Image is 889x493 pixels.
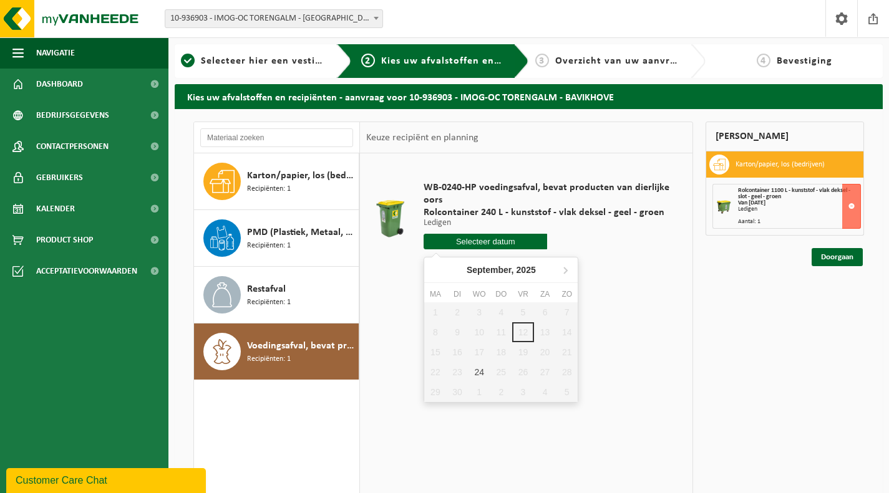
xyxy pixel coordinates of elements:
p: Ledigen [424,219,671,227]
h3: Karton/papier, los (bedrijven) [736,155,825,175]
strong: Van [DATE] [738,199,765,206]
button: Restafval Recipiënten: 1 [194,267,359,323]
div: September, [462,260,541,280]
span: 4 [757,54,770,67]
input: Materiaal zoeken [200,128,353,147]
div: Keuze recipiënt en planning [360,122,485,153]
a: Doorgaan [812,248,863,266]
div: di [446,288,468,300]
span: Bedrijfsgegevens [36,100,109,131]
i: 2025 [517,266,536,274]
div: zo [556,288,578,300]
span: 10-936903 - IMOG-OC TORENGALM - BAVIKHOVE [165,10,382,27]
span: Karton/papier, los (bedrijven) [247,168,356,183]
div: do [490,288,512,300]
span: 1 [181,54,195,67]
span: Product Shop [36,224,93,256]
span: Recipiënten: 1 [247,183,291,195]
div: Aantal: 1 [738,219,860,225]
span: Kies uw afvalstoffen en recipiënten [381,56,553,66]
div: 24 [469,362,490,382]
a: 1Selecteer hier een vestiging [181,54,327,69]
span: Recipiënten: 1 [247,353,291,365]
iframe: chat widget [6,466,208,493]
span: 3 [535,54,549,67]
button: Voedingsafval, bevat producten van dierlijke oorsprong, onverpakt, categorie 3 Recipiënten: 1 [194,323,359,380]
span: Overzicht van uw aanvraag [555,56,687,66]
span: Rolcontainer 1100 L - kunststof - vlak deksel - slot - geel - groen [738,187,850,200]
input: Selecteer datum [424,234,547,249]
div: za [534,288,556,300]
button: Karton/papier, los (bedrijven) Recipiënten: 1 [194,153,359,210]
div: [PERSON_NAME] [706,122,864,151]
span: Gebruikers [36,162,83,193]
span: Kalender [36,193,75,224]
span: WB-0240-HP voedingsafval, bevat producten van dierlijke oors [424,181,671,206]
div: ma [424,288,446,300]
span: 2 [361,54,375,67]
span: PMD (Plastiek, Metaal, Drankkartons) (bedrijven) [247,225,356,240]
span: Navigatie [36,37,75,69]
span: Acceptatievoorwaarden [36,256,137,287]
span: Restafval [247,282,286,297]
span: Rolcontainer 240 L - kunststof - vlak deksel - geel - groen [424,206,671,219]
span: Voedingsafval, bevat producten van dierlijke oorsprong, onverpakt, categorie 3 [247,338,356,353]
span: Contactpersonen [36,131,109,162]
div: vr [512,288,534,300]
div: Ledigen [738,206,860,213]
span: Bevestiging [777,56,832,66]
span: Selecteer hier een vestiging [201,56,336,66]
div: wo [469,288,490,300]
span: Dashboard [36,69,83,100]
span: 10-936903 - IMOG-OC TORENGALM - BAVIKHOVE [165,9,383,28]
h2: Kies uw afvalstoffen en recipiënten - aanvraag voor 10-936903 - IMOG-OC TORENGALM - BAVIKHOVE [175,84,883,108]
button: PMD (Plastiek, Metaal, Drankkartons) (bedrijven) Recipiënten: 1 [194,210,359,267]
span: Recipiënten: 1 [247,297,291,309]
span: Recipiënten: 1 [247,240,291,252]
